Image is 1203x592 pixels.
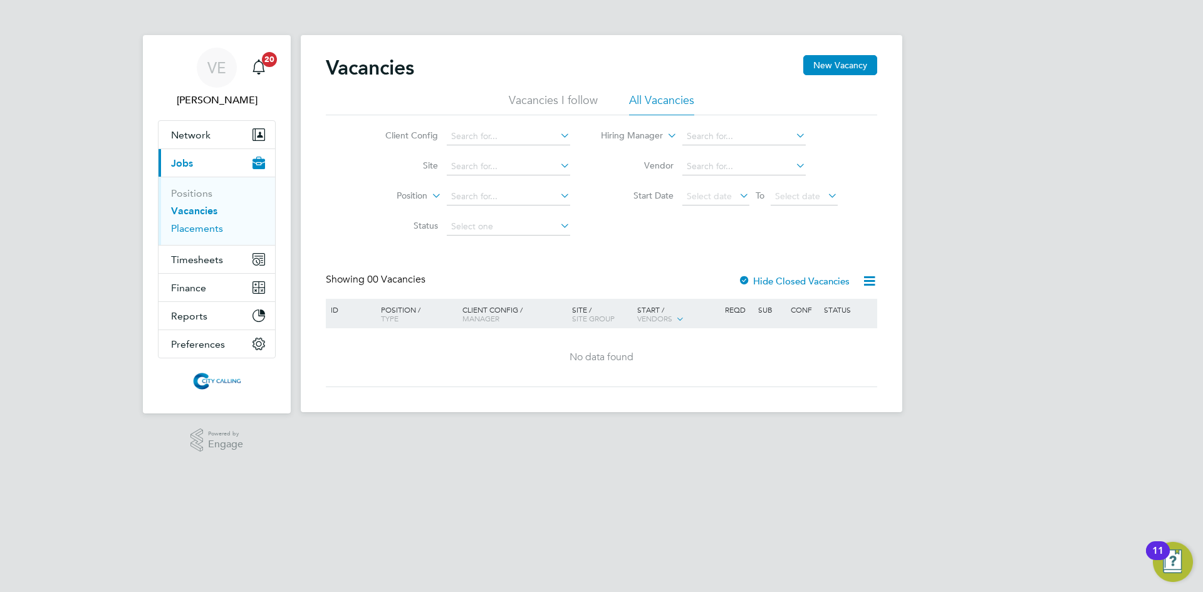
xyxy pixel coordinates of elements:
span: VE [207,60,226,76]
div: Sub [755,299,788,320]
span: Finance [171,282,206,294]
a: Placements [171,222,223,234]
span: 20 [262,52,277,67]
button: Preferences [159,330,275,358]
label: Client Config [366,130,438,141]
li: Vacancies I follow [509,93,598,115]
img: citycalling-logo-retina.png [190,371,244,391]
div: No data found [328,351,875,364]
div: Jobs [159,177,275,245]
button: Reports [159,302,275,330]
li: All Vacancies [629,93,694,115]
span: Timesheets [171,254,223,266]
label: Hiring Manager [591,130,663,142]
div: Showing [326,273,428,286]
label: Site [366,160,438,171]
span: Engage [208,439,243,450]
span: 00 Vacancies [367,273,425,286]
a: VE[PERSON_NAME] [158,48,276,108]
span: Jobs [171,157,193,169]
span: Select date [775,190,820,202]
span: Select date [687,190,732,202]
span: Reports [171,310,207,322]
button: Open Resource Center, 11 new notifications [1153,542,1193,582]
input: Select one [447,218,570,236]
div: Reqd [722,299,754,320]
input: Search for... [447,128,570,145]
button: Jobs [159,149,275,177]
span: Manager [462,313,499,323]
div: ID [328,299,372,320]
nav: Main navigation [143,35,291,413]
span: Network [171,129,211,141]
label: Position [355,190,427,202]
span: Vendors [637,313,672,323]
button: New Vacancy [803,55,877,75]
label: Status [366,220,438,231]
input: Search for... [682,158,806,175]
div: Site / [569,299,635,329]
a: Vacancies [171,205,217,217]
span: Site Group [572,313,615,323]
div: Position / [372,299,459,329]
div: Conf [788,299,820,320]
input: Search for... [447,158,570,175]
button: Finance [159,274,275,301]
h2: Vacancies [326,55,414,80]
div: Start / [634,299,722,330]
button: Network [159,121,275,148]
input: Search for... [447,188,570,205]
a: Positions [171,187,212,199]
a: Go to home page [158,371,276,391]
a: Powered byEngage [190,428,244,452]
label: Vendor [601,160,674,171]
span: Valeria Erdos [158,93,276,108]
label: Start Date [601,190,674,201]
span: To [752,187,768,204]
div: Status [821,299,875,320]
div: Client Config / [459,299,569,329]
label: Hide Closed Vacancies [738,275,850,287]
button: Timesheets [159,246,275,273]
a: 20 [246,48,271,88]
span: Preferences [171,338,225,350]
input: Search for... [682,128,806,145]
span: Type [381,313,398,323]
div: 11 [1152,551,1164,567]
span: Powered by [208,428,243,439]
